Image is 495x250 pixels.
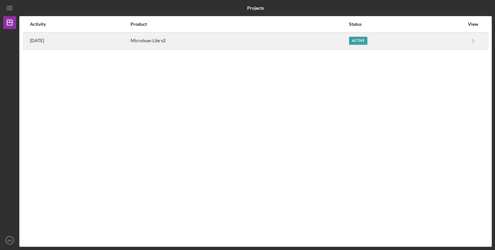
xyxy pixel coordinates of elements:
[131,33,348,49] div: Microloan Lite v2
[465,22,481,27] div: View
[349,37,367,45] div: Active
[30,38,44,43] time: 2025-08-21 01:04
[131,22,348,27] div: Product
[3,234,16,247] button: BR
[349,22,464,27] div: Status
[30,22,130,27] div: Activity
[7,239,12,242] text: BR
[247,5,264,11] b: Projects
